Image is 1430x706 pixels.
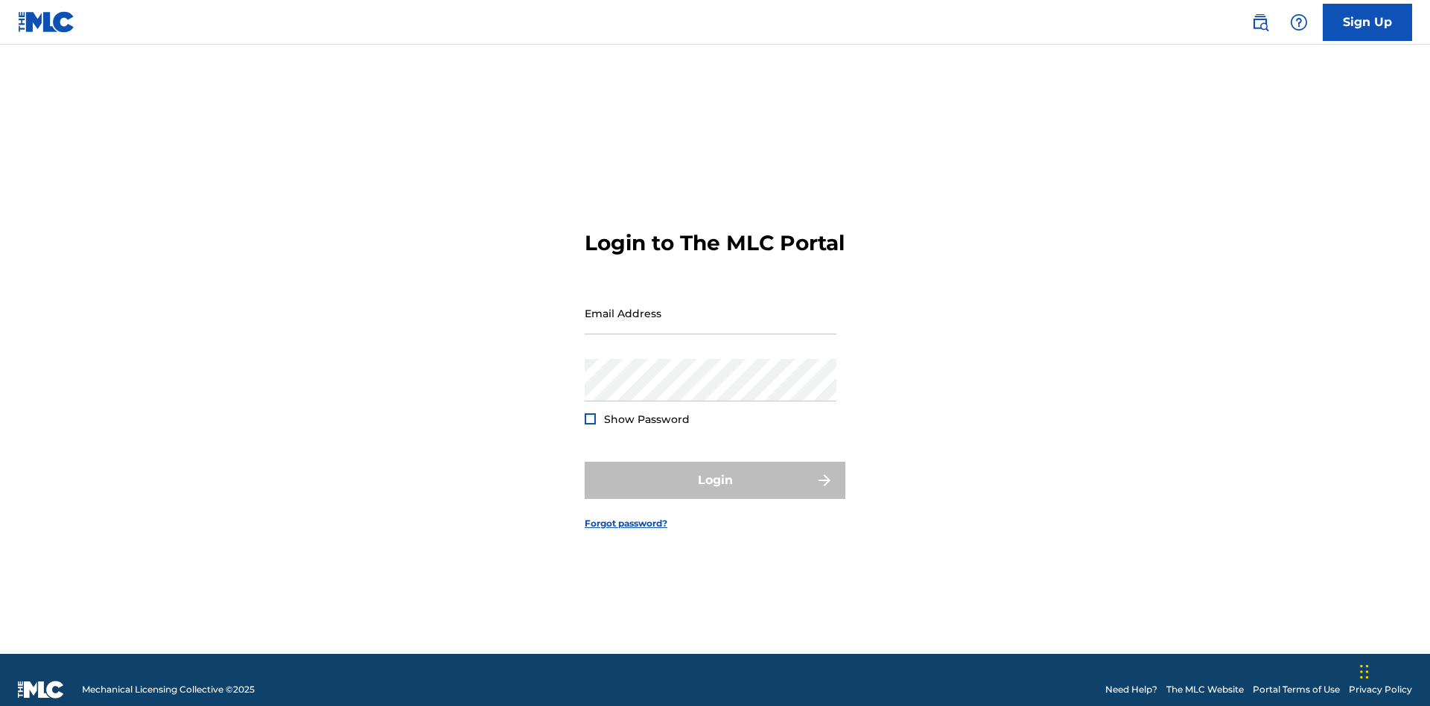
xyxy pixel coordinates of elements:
[1251,13,1269,31] img: search
[1105,683,1157,696] a: Need Help?
[585,517,667,530] a: Forgot password?
[1356,635,1430,706] iframe: Chat Widget
[1323,4,1412,41] a: Sign Up
[1349,683,1412,696] a: Privacy Policy
[18,11,75,33] img: MLC Logo
[82,683,255,696] span: Mechanical Licensing Collective © 2025
[604,413,690,426] span: Show Password
[1253,683,1340,696] a: Portal Terms of Use
[1166,683,1244,696] a: The MLC Website
[585,230,845,256] h3: Login to The MLC Portal
[1245,7,1275,37] a: Public Search
[18,681,64,699] img: logo
[1290,13,1308,31] img: help
[1284,7,1314,37] div: Help
[1360,649,1369,694] div: Drag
